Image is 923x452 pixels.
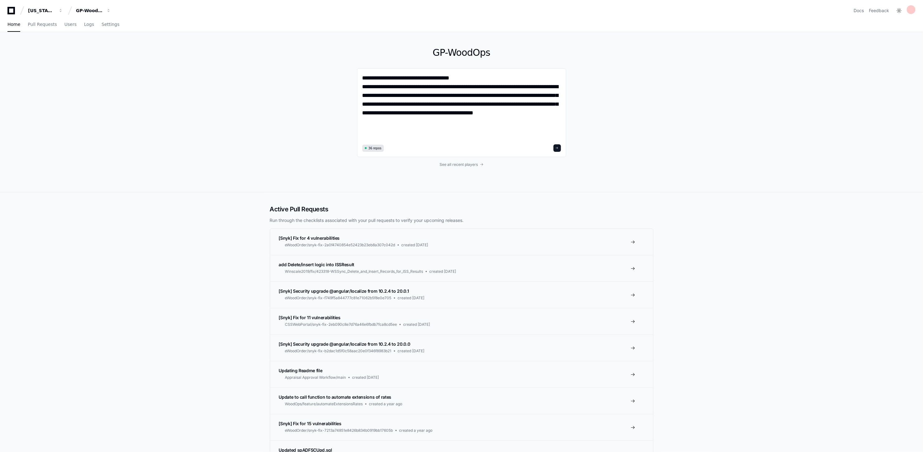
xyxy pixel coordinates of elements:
a: Users [64,17,77,32]
a: [Snyk] Fix for 4 vulnerabilitieseWoodOrder/snyk-fix-2a0f4740854e52423b23eb8a307c042dcreated [DATE] [270,229,653,255]
h2: Active Pull Requests [270,205,653,214]
div: GP-WoodOps [76,7,103,14]
span: Winscale2019/fix/423318-WSSync_Delete_and_Insert_Records_for_ISS_Results [285,269,423,274]
span: Settings [101,22,119,26]
a: Settings [101,17,119,32]
span: Update to call function to automate extensions of rates [279,394,392,400]
span: WoodOps/feature/automateExtensionsRates [285,402,363,406]
span: created a year ago [369,402,403,406]
span: [Snyk] Security upgrade @angular/localize from 10.2.4 to 20.0.1 [279,288,409,294]
span: [Snyk] Fix for 15 vulnerabilities [279,421,341,426]
span: Pull Requests [28,22,57,26]
span: created [DATE] [398,296,425,301]
a: [Snyk] Fix for 15 vulnerabilitieseWoodOrder/snyk-fix-7213a74851e8426b834b0919bb17605bcreated a ye... [270,414,653,440]
span: eWoodOrder/snyk-fix-b2dac1d5f0c58aac20e0f346f8983b21 [285,349,392,353]
a: See all recent players [357,162,566,167]
a: Logs [84,17,94,32]
p: Run through the checklists associated with your pull requests to verify your upcoming releases. [270,217,653,224]
span: eWoodOrder/snyk-fix-7213a74851e8426b834b0919bb17605b [285,428,393,433]
h1: GP-WoodOps [357,47,566,58]
span: Appraisal Approval Workflow/main [285,375,346,380]
span: eWoodOrder/snyk-fix-2a0f4740854e52423b23eb8a307c042d [285,243,395,248]
span: Users [64,22,77,26]
span: CSSWebPortal/snyk-fix-2eb090c8e7d76a46e6fbdb7fca8cd5ee [285,322,397,327]
a: Update to call function to automate extensions of ratesWoodOps/feature/automateExtensionsRatescre... [270,387,653,414]
span: [Snyk] Security upgrade @angular/localize from 10.2.4 to 20.0.0 [279,341,410,347]
a: Pull Requests [28,17,57,32]
span: created a year ago [399,428,433,433]
a: [Snyk] Security upgrade @angular/localize from 10.2.4 to 20.0.1eWoodOrder/snyk-fix-f749f5a844777c... [270,281,653,308]
a: [Snyk] Security upgrade @angular/localize from 10.2.4 to 20.0.0eWoodOrder/snyk-fix-b2dac1d5f0c58a... [270,334,653,361]
span: [Snyk] Fix for 11 vulnerabilities [279,315,341,320]
a: Docs [854,7,864,14]
span: Home [7,22,20,26]
button: Feedback [869,7,889,14]
a: add Delete/insert logic into ISSResultWinscale2019/fix/423318-WSSync_Delete_and_Insert_Records_fo... [270,255,653,281]
span: Logs [84,22,94,26]
button: [US_STATE] Pacific [26,5,65,16]
span: eWoodOrder/snyk-fix-f749f5a844777c81e71062b5f8e0e705 [285,296,392,301]
span: See all recent players [440,162,478,167]
span: created [DATE] [430,269,456,274]
a: Updating Readme fileAppraisal Approval Workflow/maincreated [DATE] [270,361,653,387]
span: created [DATE] [403,322,430,327]
span: [Snyk] Fix for 4 vulnerabilities [279,235,340,241]
div: [US_STATE] Pacific [28,7,55,14]
button: GP-WoodOps [73,5,113,16]
span: created [DATE] [352,375,379,380]
a: [Snyk] Fix for 11 vulnerabilitiesCSSWebPortal/snyk-fix-2eb090c8e7d76a46e6fbdb7fca8cd5eecreated [D... [270,308,653,334]
span: created [DATE] [398,349,425,353]
span: 36 repos [369,146,382,151]
a: Home [7,17,20,32]
span: created [DATE] [402,243,428,248]
span: Updating Readme file [279,368,323,373]
span: add Delete/insert logic into ISSResult [279,262,355,267]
